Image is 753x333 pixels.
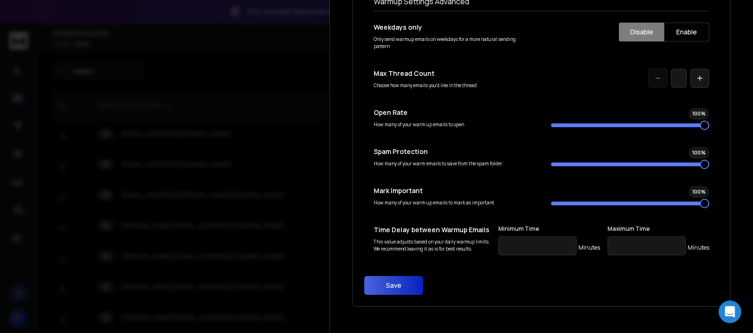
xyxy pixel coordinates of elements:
[374,238,495,252] p: This value adjusts based on your daily warmup limits. We recommend leaving it as is for best resu...
[498,225,600,233] label: Minimum Time
[374,199,532,206] p: How many of your warm up emails to mark as important
[374,69,532,78] p: Max Thread Count
[719,301,741,323] div: Open Intercom Messenger
[374,160,532,167] p: How many of your warm emails to save from the spam folder
[374,23,532,32] p: Weekdays only
[664,23,709,41] button: Enable
[688,244,709,252] p: Minutes
[689,186,709,198] div: 100 %
[689,108,709,120] div: 100 %
[374,108,532,117] p: Open Rate
[608,225,709,233] label: Maximum Time
[374,82,532,89] p: Choose how many emails you'd like in the thread
[689,147,709,159] div: 100 %
[374,186,532,195] p: Mark Important
[364,276,423,295] button: Save
[619,23,664,41] button: Disable
[374,147,532,156] p: Spam Protection
[578,244,600,252] p: Minutes
[374,121,532,128] p: How many of your warm up emails to open
[374,36,532,50] p: Only send warmup emails on weekdays for a more natural sending pattern
[374,225,495,235] p: Time Delay between Warmup Emails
